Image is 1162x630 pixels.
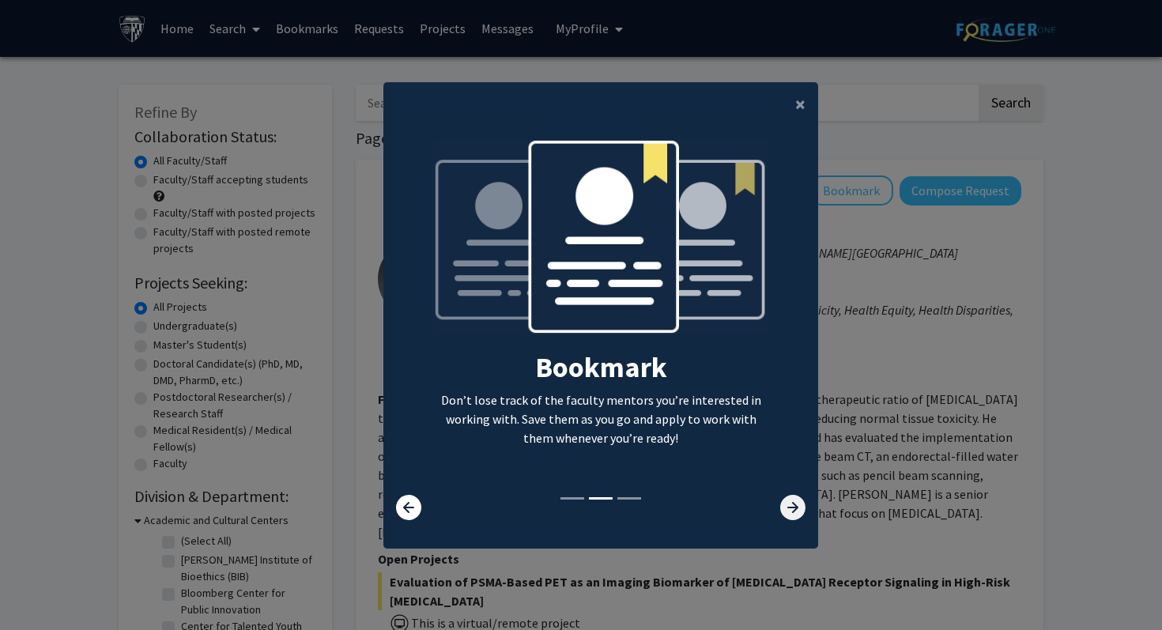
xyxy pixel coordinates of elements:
[432,390,770,447] p: Don’t lose track of the faculty mentors you’re interested in working with. Save them as you go an...
[432,350,770,384] h2: Bookmark
[783,82,818,126] button: Close
[795,92,805,116] span: ×
[432,139,770,350] img: bookmark
[12,559,67,618] iframe: Chat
